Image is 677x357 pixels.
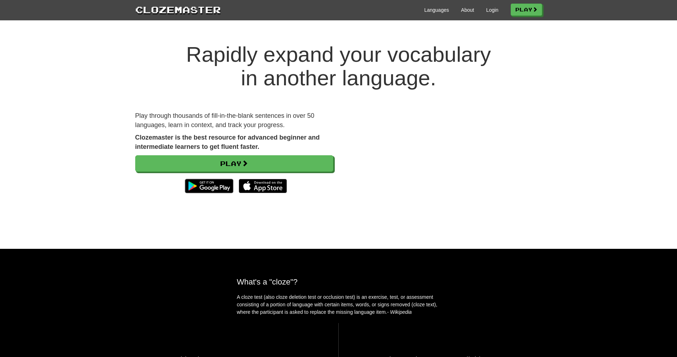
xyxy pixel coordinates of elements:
[511,4,542,16] a: Play
[424,6,449,14] a: Languages
[135,155,333,172] a: Play
[135,134,320,150] strong: Clozemaster is the best resource for advanced beginner and intermediate learners to get fluent fa...
[135,3,221,16] a: Clozemaster
[387,309,412,315] em: - Wikipedia
[239,179,287,193] img: Download_on_the_App_Store_Badge_US-UK_135x40-25178aeef6eb6b83b96f5f2d004eda3bffbb37122de64afbaef7...
[135,111,333,130] p: Play through thousands of fill-in-the-blank sentences in over 50 languages, learn in context, and...
[486,6,498,14] a: Login
[181,175,237,197] img: Get it on Google Play
[237,277,440,286] h2: What's a "cloze"?
[461,6,474,14] a: About
[237,293,440,316] p: A cloze test (also cloze deletion test or occlusion test) is an exercise, test, or assessment con...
